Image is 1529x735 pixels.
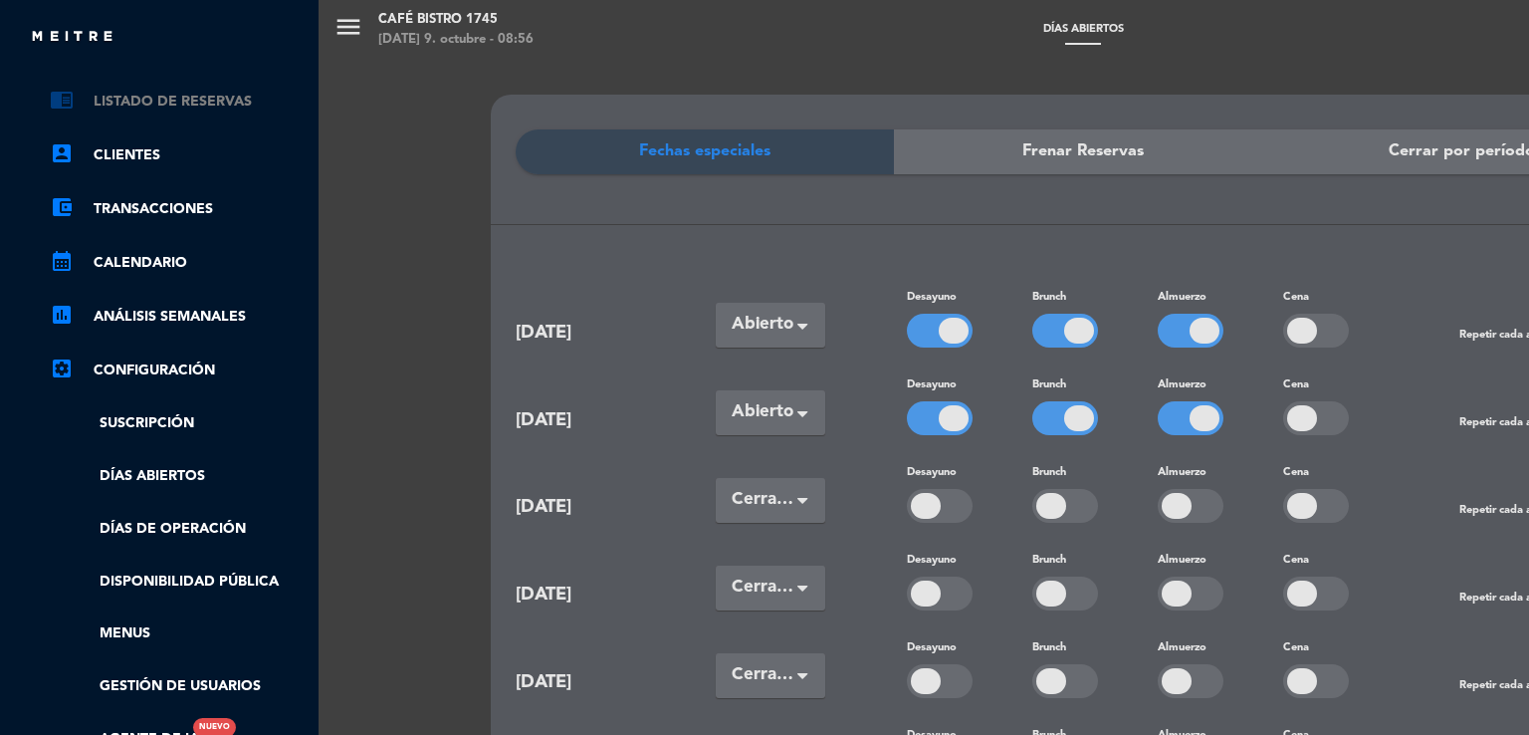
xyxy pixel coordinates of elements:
a: Menus [50,622,309,645]
a: Suscripción [50,412,309,435]
a: assessmentANÁLISIS SEMANALES [50,305,309,329]
a: Disponibilidad pública [50,571,309,594]
i: assessment [50,303,74,327]
i: account_balance_wallet [50,195,74,219]
i: account_box [50,141,74,165]
a: account_balance_walletTransacciones [50,197,309,221]
a: Gestión de usuarios [50,675,309,698]
a: chrome_reader_modeListado de Reservas [50,90,309,114]
i: settings_applications [50,357,74,380]
img: MEITRE [30,30,114,45]
a: Días de Operación [50,518,309,541]
a: account_boxClientes [50,143,309,167]
i: chrome_reader_mode [50,88,74,112]
a: Días abiertos [50,465,309,488]
a: Configuración [50,359,309,382]
i: calendar_month [50,249,74,273]
a: calendar_monthCalendario [50,251,309,275]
